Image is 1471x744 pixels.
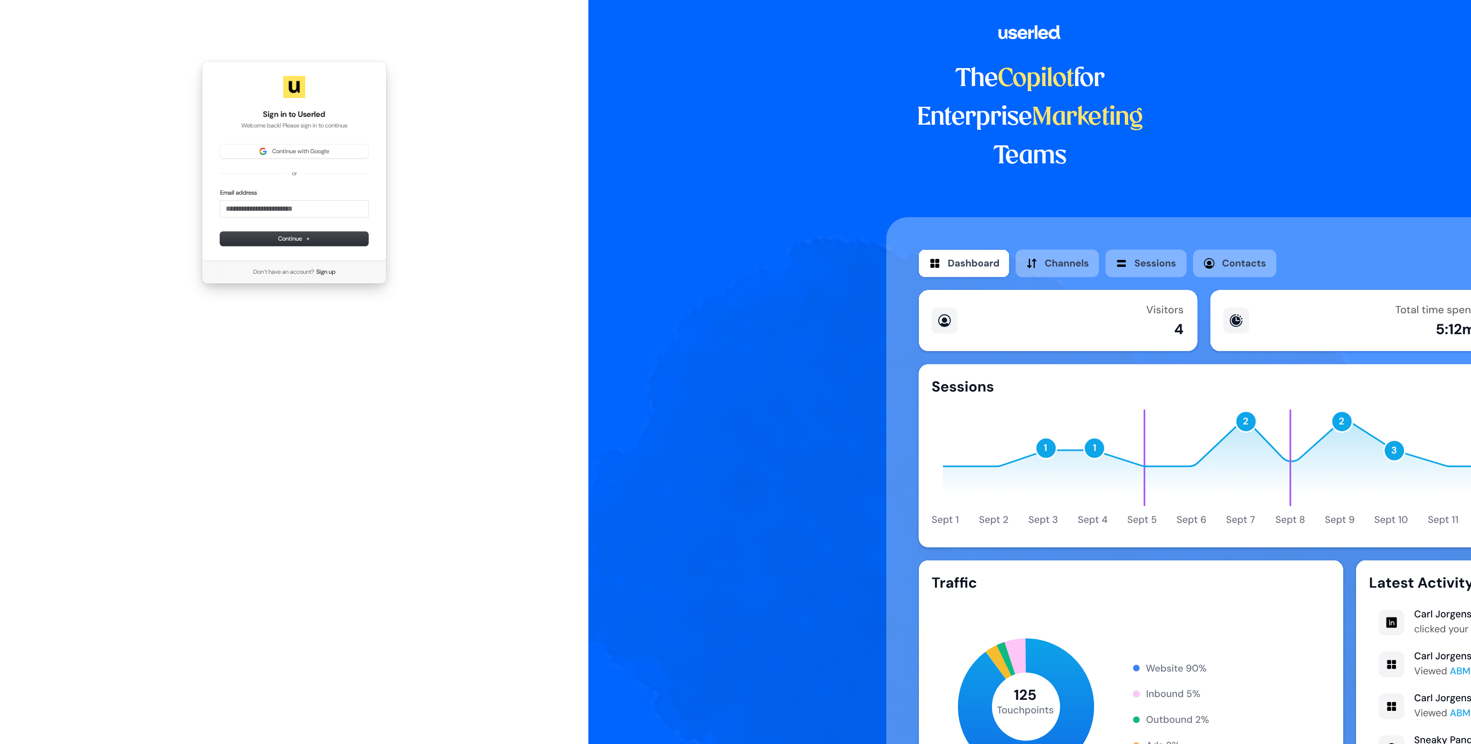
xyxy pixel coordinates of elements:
[253,268,314,276] span: Don’t have an account?
[1032,106,1143,130] span: Marketing
[283,76,305,98] img: Userled
[220,121,368,130] p: Welcome back! Please sign in to continue
[998,67,1074,91] span: Copilot
[259,148,267,155] img: Sign in with Google
[278,235,310,243] span: Continue
[220,232,368,246] button: Continue
[220,144,368,158] button: Sign in with GoogleContinue with Google
[886,60,1174,176] h1: The for Enterprise Teams
[220,189,257,197] label: Email address
[292,169,297,178] p: or
[316,268,336,276] a: Sign up
[220,109,368,120] h1: Sign in to Userled
[272,147,329,156] span: Continue with Google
